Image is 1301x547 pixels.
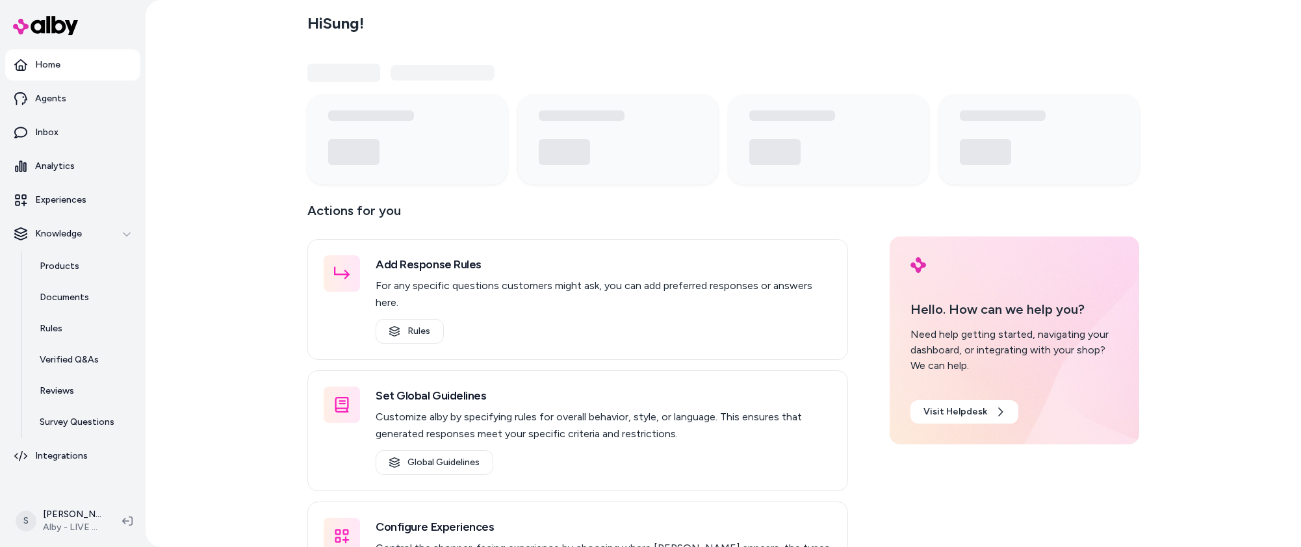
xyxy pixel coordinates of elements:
a: Home [5,49,140,81]
h3: Set Global Guidelines [376,387,832,405]
a: Survey Questions [27,407,140,438]
h2: Hi Sung ! [307,14,364,33]
a: Rules [27,313,140,344]
div: Need help getting started, navigating your dashboard, or integrating with your shop? We can help. [910,327,1118,374]
p: Documents [40,291,89,304]
p: Verified Q&As [40,353,99,366]
p: For any specific questions customers might ask, you can add preferred responses or answers here. [376,277,832,311]
p: Analytics [35,160,75,173]
p: [PERSON_NAME] [43,508,101,521]
h3: Add Response Rules [376,255,832,273]
a: Analytics [5,151,140,182]
span: S [16,511,36,531]
a: Verified Q&As [27,344,140,375]
p: Hello. How can we help you? [910,299,1118,319]
button: S[PERSON_NAME]Alby - LIVE on [DOMAIN_NAME] [8,500,112,542]
p: Agents [35,92,66,105]
span: Alby - LIVE on [DOMAIN_NAME] [43,521,101,534]
p: Integrations [35,450,88,463]
a: Reviews [27,375,140,407]
p: Inbox [35,126,58,139]
a: Inbox [5,117,140,148]
p: Rules [40,322,62,335]
h3: Configure Experiences [376,518,832,536]
p: Actions for you [307,200,848,231]
p: Knowledge [35,227,82,240]
a: Products [27,251,140,282]
p: Experiences [35,194,86,207]
p: Home [35,58,60,71]
a: Global Guidelines [376,450,493,475]
img: alby Logo [910,257,926,273]
a: Integrations [5,440,140,472]
p: Products [40,260,79,273]
a: Experiences [5,184,140,216]
a: Documents [27,282,140,313]
p: Customize alby by specifying rules for overall behavior, style, or language. This ensures that ge... [376,409,832,442]
img: alby Logo [13,16,78,35]
p: Reviews [40,385,74,398]
a: Agents [5,83,140,114]
p: Survey Questions [40,416,114,429]
a: Rules [376,319,444,344]
button: Knowledge [5,218,140,249]
a: Visit Helpdesk [910,400,1018,424]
